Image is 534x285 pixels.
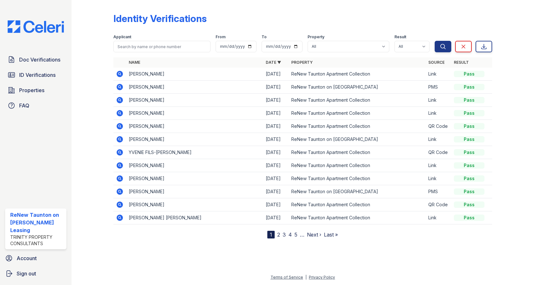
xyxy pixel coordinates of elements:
[263,133,289,146] td: [DATE]
[126,172,263,185] td: [PERSON_NAME]
[426,107,451,120] td: Link
[289,133,426,146] td: ReNew Taunton on [GEOGRAPHIC_DATA]
[308,34,324,40] label: Property
[263,107,289,120] td: [DATE]
[394,34,406,40] label: Result
[113,34,131,40] label: Applicant
[309,275,335,280] a: Privacy Policy
[3,252,69,265] a: Account
[262,34,267,40] label: To
[19,86,44,94] span: Properties
[126,133,263,146] td: [PERSON_NAME]
[454,175,484,182] div: Pass
[426,211,451,224] td: Link
[263,172,289,185] td: [DATE]
[289,146,426,159] td: ReNew Taunton Apartment Collection
[289,120,426,133] td: ReNew Taunton Apartment Collection
[307,231,321,238] a: Next ›
[10,234,64,247] div: Trinity Property Consultants
[426,133,451,146] td: Link
[426,172,451,185] td: Link
[454,162,484,169] div: Pass
[126,185,263,198] td: [PERSON_NAME]
[17,270,36,277] span: Sign out
[266,60,281,65] a: Date ▼
[289,94,426,107] td: ReNew Taunton Apartment Collection
[3,20,69,33] img: CE_Logo_Blue-a8612792a0a2168367f1c8372b55b34899dd931a85d93a1a3d3e32e68fde9ad4.png
[454,215,484,221] div: Pass
[216,34,225,40] label: From
[289,68,426,81] td: ReNew Taunton Apartment Collection
[289,211,426,224] td: ReNew Taunton Apartment Collection
[277,231,280,238] a: 2
[19,71,56,79] span: ID Verifications
[126,81,263,94] td: [PERSON_NAME]
[5,53,66,66] a: Doc Verifications
[263,146,289,159] td: [DATE]
[428,60,445,65] a: Source
[305,275,307,280] div: |
[126,198,263,211] td: [PERSON_NAME]
[5,84,66,97] a: Properties
[454,136,484,142] div: Pass
[126,211,263,224] td: [PERSON_NAME] [PERSON_NAME]
[454,188,484,195] div: Pass
[454,110,484,116] div: Pass
[289,159,426,172] td: ReNew Taunton Apartment Collection
[263,159,289,172] td: [DATE]
[426,146,451,159] td: QR Code
[271,275,303,280] a: Terms of Service
[113,41,210,52] input: Search by name or phone number
[454,60,469,65] a: Result
[126,159,263,172] td: [PERSON_NAME]
[129,60,140,65] a: Name
[289,107,426,120] td: ReNew Taunton Apartment Collection
[263,120,289,133] td: [DATE]
[263,68,289,81] td: [DATE]
[126,120,263,133] td: [PERSON_NAME]
[289,185,426,198] td: ReNew Taunton on [GEOGRAPHIC_DATA]
[5,69,66,81] a: ID Verifications
[454,84,484,90] div: Pass
[300,231,304,238] span: …
[426,185,451,198] td: PMS
[426,81,451,94] td: PMS
[126,94,263,107] td: [PERSON_NAME]
[19,56,60,63] span: Doc Verifications
[126,146,263,159] td: YVENIE FILS-[PERSON_NAME]
[10,211,64,234] div: ReNew Taunton on [PERSON_NAME] Leasing
[5,99,66,112] a: FAQ
[263,94,289,107] td: [DATE]
[454,123,484,129] div: Pass
[288,231,292,238] a: 4
[19,102,29,109] span: FAQ
[426,198,451,211] td: QR Code
[289,81,426,94] td: ReNew Taunton on [GEOGRAPHIC_DATA]
[17,254,37,262] span: Account
[454,71,484,77] div: Pass
[263,81,289,94] td: [DATE]
[126,68,263,81] td: [PERSON_NAME]
[454,97,484,103] div: Pass
[263,198,289,211] td: [DATE]
[454,149,484,156] div: Pass
[324,231,338,238] a: Last »
[426,68,451,81] td: Link
[294,231,297,238] a: 5
[454,201,484,208] div: Pass
[426,94,451,107] td: Link
[126,107,263,120] td: [PERSON_NAME]
[267,231,275,238] div: 1
[426,120,451,133] td: QR Code
[289,172,426,185] td: ReNew Taunton Apartment Collection
[291,60,313,65] a: Property
[289,198,426,211] td: ReNew Taunton Apartment Collection
[113,13,207,24] div: Identity Verifications
[426,159,451,172] td: Link
[3,267,69,280] a: Sign out
[263,211,289,224] td: [DATE]
[283,231,286,238] a: 3
[263,185,289,198] td: [DATE]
